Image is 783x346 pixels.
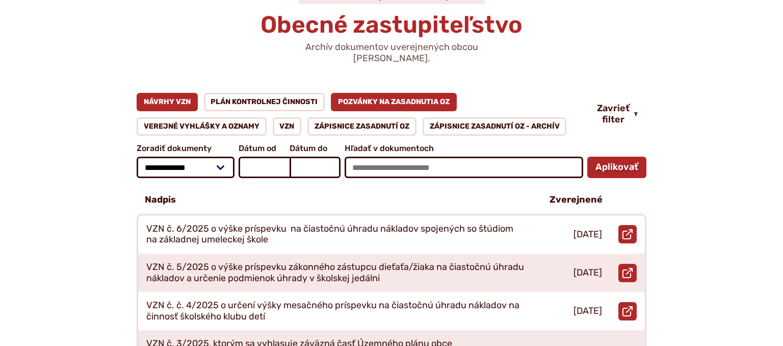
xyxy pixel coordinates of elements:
p: [DATE] [573,306,602,317]
input: Hľadať v dokumentoch [345,157,584,178]
button: Zavrieť filter [589,103,646,125]
a: Zápisnice zasadnutí OZ [307,117,416,136]
a: VZN [273,117,302,136]
a: Plán kontrolnej činnosti [204,93,325,111]
a: Pozvánky na zasadnutia OZ [331,93,457,111]
a: Verejné vyhlášky a oznamy [137,117,267,136]
select: Zoradiť dokumenty [137,157,234,178]
p: VZN č. č. 4/2025 o určení výšky mesačného príspevku na čiastočnú úhradu nákladov na činnosť škols... [146,300,526,322]
span: Zoradiť dokumenty [137,144,234,153]
span: Hľadať v dokumentoch [345,144,584,153]
span: Obecné zastupiteľstvo [260,11,523,39]
p: VZN č. 5/2025 o výške príspevku zákonného zástupcu dieťaťa/žiaka na čiastočnú úhradu nákladov a u... [146,262,526,284]
input: Dátum od [239,157,290,178]
p: [DATE] [573,267,602,279]
p: VZN č. 6/2025 o výške príspevku na čiastočnú úhradu nákladov spojených so štúdiom na základnej um... [146,224,526,245]
p: Nadpis [145,194,176,206]
button: Aplikovať [587,157,646,178]
p: Zverejnené [550,194,603,206]
span: Dátum od [239,144,290,153]
span: Dátum do [290,144,341,153]
span: Zavrieť filter [597,103,630,125]
input: Dátum do [290,157,341,178]
p: [DATE] [573,229,602,240]
p: Archív dokumentov uverejnených obcou [PERSON_NAME]. [269,42,514,64]
a: Zápisnice zasadnutí OZ - ARCHÍV [423,117,567,136]
a: Návrhy VZN [137,93,198,111]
